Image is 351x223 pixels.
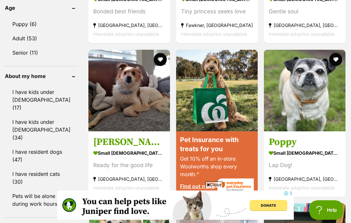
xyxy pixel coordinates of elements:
[5,145,78,166] a: I have resident dogs (47)
[181,32,247,37] span: Interstate adoption unavailable
[93,136,165,148] h3: [PERSON_NAME]
[5,189,78,211] a: Pets will be alone during work hours (42)
[181,21,253,30] strong: Fawkner, [GEOGRAPHIC_DATA]
[269,161,341,170] div: Lap Dog!
[309,200,344,220] iframe: Help Scout Beacon - Open
[5,17,78,31] a: Puppy (6)
[5,32,78,45] a: Adult (53)
[269,7,341,16] div: Gentle soul
[93,148,165,158] strong: small [DEMOGRAPHIC_DATA] Dog
[93,175,165,183] strong: [GEOGRAPHIC_DATA], [GEOGRAPHIC_DATA]
[154,53,167,66] button: favourite
[269,148,341,158] strong: small [DEMOGRAPHIC_DATA] Dog
[5,5,78,11] header: Age
[329,53,342,66] button: favourite
[93,21,165,30] strong: [GEOGRAPHIC_DATA], [GEOGRAPHIC_DATA]
[205,181,223,188] span: Close
[269,175,341,183] strong: [GEOGRAPHIC_DATA], [GEOGRAPHIC_DATA]
[5,73,78,79] header: About my home
[57,190,294,220] iframe: Advertisement
[264,131,345,197] a: Poppy small [DEMOGRAPHIC_DATA] Dog Lap Dog! [GEOGRAPHIC_DATA], [GEOGRAPHIC_DATA] Interstate adopt...
[5,115,78,144] a: I have kids under [DEMOGRAPHIC_DATA] (34)
[269,32,335,37] span: Interstate adoption unavailable
[88,131,170,197] a: [PERSON_NAME] small [DEMOGRAPHIC_DATA] Dog Ready for the good life [GEOGRAPHIC_DATA], [GEOGRAPHIC...
[269,136,341,148] h3: Poppy
[5,46,78,59] a: Senior (11)
[5,85,78,114] a: I have kids under [DEMOGRAPHIC_DATA] (17)
[93,161,165,170] div: Ready for the good life
[88,50,170,131] img: Basil Silvanus - Papillon Dog
[93,32,159,37] span: Interstate adoption unavailable
[181,7,253,16] div: Tiny princess seeks love
[5,167,78,189] a: I have resident cats (30)
[269,21,341,30] strong: [GEOGRAPHIC_DATA], [GEOGRAPHIC_DATA]
[264,50,345,131] img: Poppy - Pug Dog
[93,185,159,190] span: Interstate adoption unavailable
[93,7,165,16] div: Bonded best friends
[269,185,335,190] span: Interstate adoption unavailable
